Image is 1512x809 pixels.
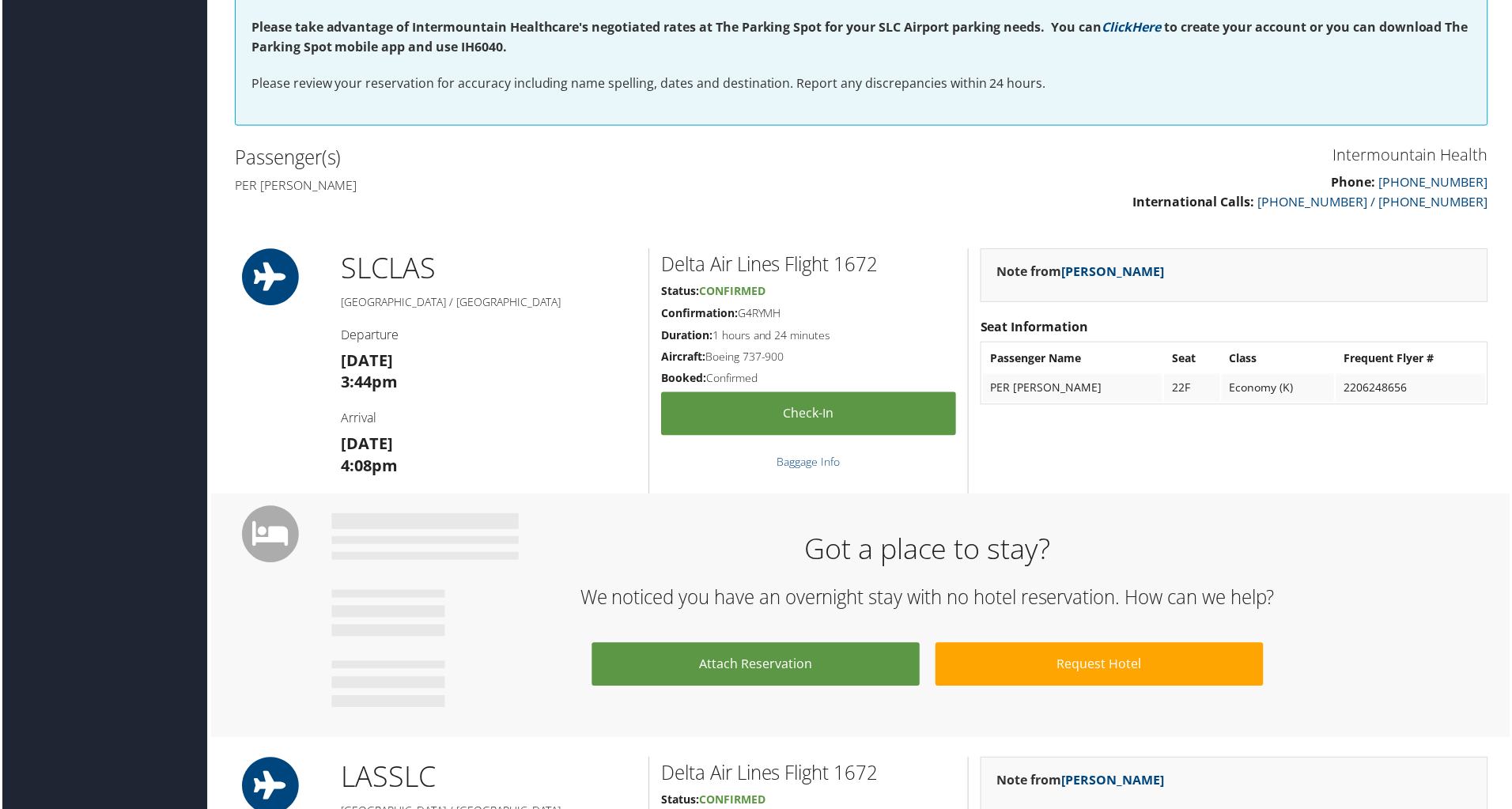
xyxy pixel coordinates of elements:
a: [PHONE_NUMBER] / [PHONE_NUMBER] [1260,194,1491,211]
h3: Intermountain Health [874,145,1491,167]
strong: 3:44pm [340,372,397,394]
strong: [DATE] [340,350,392,372]
a: Check-in [661,393,957,437]
strong: [DATE] [340,434,392,456]
h5: Confirmed [661,372,957,387]
strong: 4:08pm [340,456,397,478]
td: 2206248656 [1338,375,1488,403]
th: Passenger Name [984,345,1164,373]
p: Please review your reservation for accuracy including name spelling, dates and destination. Repor... [250,74,1474,94]
h1: LAS SLC [340,759,637,799]
strong: Seat Information [981,319,1090,336]
a: Click [1103,18,1133,36]
h1: SLC LAS [340,249,637,289]
span: Confirmed [699,794,765,809]
a: Baggage Info [777,456,841,471]
th: Seat [1166,345,1222,373]
strong: Status: [661,284,699,299]
h5: Boeing 737-900 [661,350,957,365]
strong: Phone: [1333,174,1378,191]
td: PER [PERSON_NAME] [984,375,1164,403]
strong: Booked: [661,372,706,387]
strong: Please take advantage of Intermountain Healthcare's negotiated rates at The Parking Spot for your... [250,18,1103,36]
td: 22F [1166,375,1222,403]
strong: Note from [998,773,1166,791]
h5: G4RYMH [661,306,957,322]
a: Here [1133,18,1162,36]
h4: Per [PERSON_NAME] [233,177,850,195]
h5: 1 hours and 24 minutes [661,328,957,344]
strong: International Calls: [1134,194,1257,211]
strong: Aircraft: [661,350,705,365]
h2: Delta Air Lines Flight 1672 [661,251,957,278]
th: Frequent Flyer # [1338,345,1488,373]
h2: Delta Air Lines Flight 1672 [661,762,957,788]
span: Confirmed [699,284,765,299]
a: Request Hotel [936,645,1265,688]
th: Class [1223,345,1336,373]
h5: [GEOGRAPHIC_DATA] / [GEOGRAPHIC_DATA] [340,295,637,311]
a: Attach Reservation [592,645,920,688]
strong: Confirmation: [661,306,738,321]
strong: Status: [661,794,699,809]
h2: Passenger(s) [233,145,850,172]
td: Economy (K) [1223,375,1336,403]
h4: Arrival [340,410,637,428]
h4: Departure [340,327,637,344]
a: [PHONE_NUMBER] [1381,174,1491,191]
a: [PERSON_NAME] [1063,263,1166,281]
strong: Duration: [661,328,713,343]
a: [PERSON_NAME] [1063,773,1166,791]
strong: Note from [998,263,1166,281]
